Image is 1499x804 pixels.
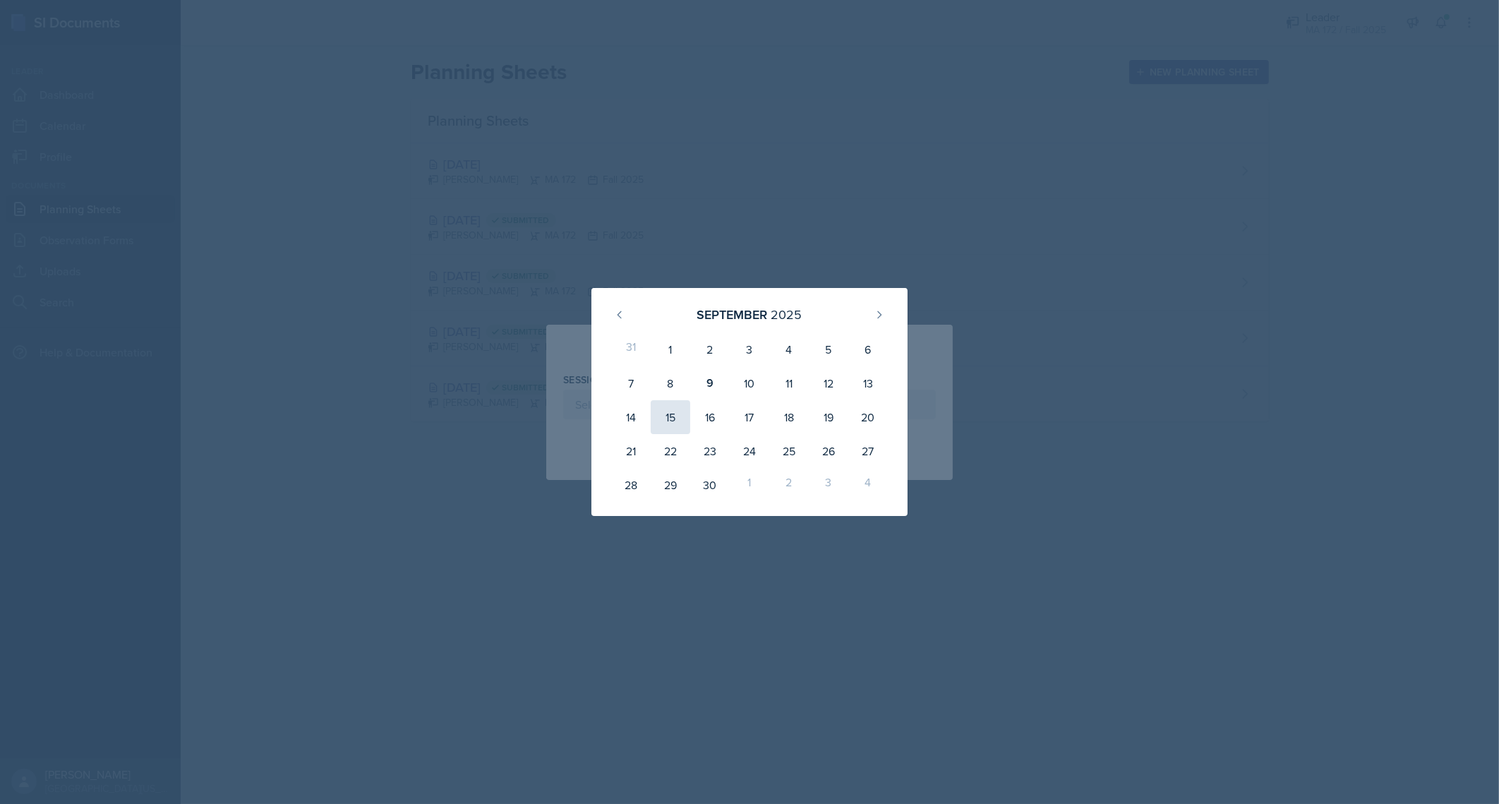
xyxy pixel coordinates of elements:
[809,366,848,400] div: 12
[809,332,848,366] div: 5
[848,468,888,502] div: 4
[697,305,768,324] div: September
[730,400,769,434] div: 17
[690,332,730,366] div: 2
[809,468,848,502] div: 3
[611,400,651,434] div: 14
[611,468,651,502] div: 28
[611,366,651,400] div: 7
[651,332,690,366] div: 1
[651,400,690,434] div: 15
[769,332,809,366] div: 4
[769,366,809,400] div: 11
[690,434,730,468] div: 23
[651,434,690,468] div: 22
[809,400,848,434] div: 19
[730,468,769,502] div: 1
[769,468,809,502] div: 2
[809,434,848,468] div: 26
[690,400,730,434] div: 16
[611,332,651,366] div: 31
[690,468,730,502] div: 30
[690,366,730,400] div: 9
[611,434,651,468] div: 21
[769,434,809,468] div: 25
[651,366,690,400] div: 8
[848,400,888,434] div: 20
[730,332,769,366] div: 3
[651,468,690,502] div: 29
[771,305,802,324] div: 2025
[848,332,888,366] div: 6
[848,434,888,468] div: 27
[730,434,769,468] div: 24
[848,366,888,400] div: 13
[730,366,769,400] div: 10
[769,400,809,434] div: 18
